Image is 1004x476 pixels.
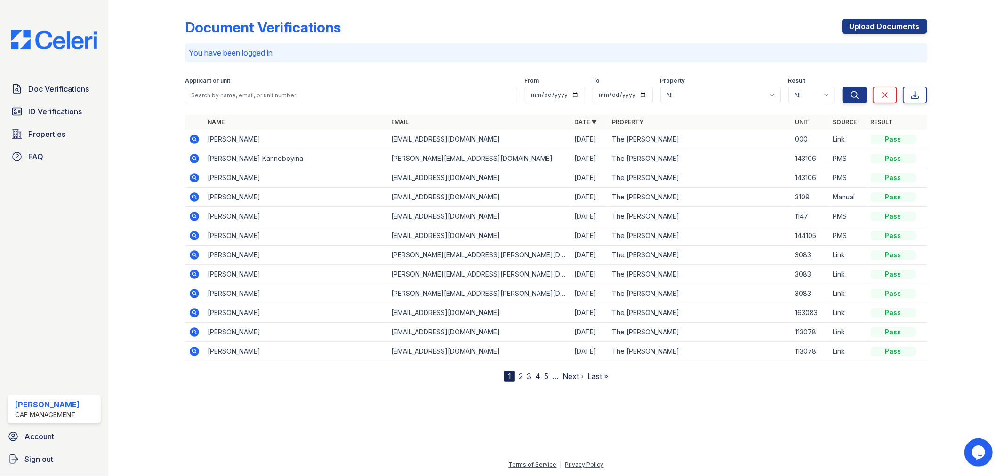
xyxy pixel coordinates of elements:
a: 4 [535,372,540,381]
span: Doc Verifications [28,83,89,95]
td: [DATE] [570,168,608,188]
td: [PERSON_NAME] [204,323,387,342]
td: The [PERSON_NAME] [608,168,791,188]
a: FAQ [8,147,101,166]
td: [EMAIL_ADDRESS][DOMAIN_NAME] [387,303,570,323]
div: Pass [871,250,916,260]
td: [PERSON_NAME][EMAIL_ADDRESS][PERSON_NAME][DOMAIN_NAME] [387,265,570,284]
div: Pass [871,154,916,163]
div: | [560,461,562,468]
td: Link [829,303,867,323]
td: 144105 [792,226,829,246]
td: [PERSON_NAME] [204,130,387,149]
td: The [PERSON_NAME] [608,149,791,168]
td: [PERSON_NAME] [204,246,387,265]
td: 3083 [792,246,829,265]
td: 3083 [792,284,829,303]
a: Date ▼ [574,119,597,126]
label: Applicant or unit [185,77,230,85]
td: [DATE] [570,342,608,361]
a: Properties [8,125,101,143]
td: [EMAIL_ADDRESS][DOMAIN_NAME] [387,168,570,188]
a: Property [612,119,643,126]
td: [DATE] [570,207,608,226]
td: The [PERSON_NAME] [608,207,791,226]
td: The [PERSON_NAME] [608,226,791,246]
span: Properties [28,128,65,140]
a: Email [391,119,409,126]
a: Name [208,119,225,126]
td: The [PERSON_NAME] [608,246,791,265]
td: [PERSON_NAME] [204,188,387,207]
label: Result [788,77,806,85]
span: Sign out [24,453,53,465]
td: [DATE] [570,226,608,246]
td: 1147 [792,207,829,226]
a: Privacy Policy [565,461,604,468]
td: PMS [829,149,867,168]
div: Pass [871,192,916,202]
td: Link [829,265,867,284]
td: [PERSON_NAME] [204,342,387,361]
td: [DATE] [570,323,608,342]
td: [DATE] [570,149,608,168]
div: CAF Management [15,410,80,420]
a: Result [871,119,893,126]
td: The [PERSON_NAME] [608,130,791,149]
td: [EMAIL_ADDRESS][DOMAIN_NAME] [387,207,570,226]
td: Link [829,246,867,265]
td: [PERSON_NAME] [204,226,387,246]
label: To [593,77,600,85]
td: [DATE] [570,130,608,149]
td: The [PERSON_NAME] [608,284,791,303]
input: Search by name, email, or unit number [185,87,517,103]
td: [PERSON_NAME] [204,265,387,284]
td: [EMAIL_ADDRESS][DOMAIN_NAME] [387,130,570,149]
a: Sign out [4,450,104,468]
a: ID Verifications [8,102,101,121]
div: Pass [871,327,916,337]
div: Pass [871,135,916,144]
td: Link [829,323,867,342]
a: Source [833,119,857,126]
td: The [PERSON_NAME] [608,188,791,207]
td: [EMAIL_ADDRESS][DOMAIN_NAME] [387,342,570,361]
span: … [552,371,559,382]
td: [DATE] [570,265,608,284]
td: [PERSON_NAME][EMAIL_ADDRESS][PERSON_NAME][DOMAIN_NAME] [387,284,570,303]
div: [PERSON_NAME] [15,399,80,410]
div: Pass [871,212,916,221]
td: The [PERSON_NAME] [608,265,791,284]
div: Pass [871,270,916,279]
td: [DATE] [570,246,608,265]
div: Pass [871,173,916,182]
td: [DATE] [570,188,608,207]
td: [PERSON_NAME] [204,168,387,188]
td: PMS [829,207,867,226]
td: 143106 [792,168,829,188]
a: Upload Documents [842,19,927,34]
td: [EMAIL_ADDRESS][DOMAIN_NAME] [387,188,570,207]
div: Pass [871,289,916,298]
td: 163083 [792,303,829,323]
iframe: chat widget [964,438,995,467]
div: Pass [871,347,916,356]
td: 000 [792,130,829,149]
label: Property [660,77,685,85]
td: 143106 [792,149,829,168]
td: [PERSON_NAME] Kanneboyina [204,149,387,168]
td: The [PERSON_NAME] [608,323,791,342]
td: [PERSON_NAME] [204,207,387,226]
td: [EMAIL_ADDRESS][DOMAIN_NAME] [387,226,570,246]
a: Unit [795,119,810,126]
div: Pass [871,231,916,240]
p: You have been logged in [189,47,923,58]
td: PMS [829,168,867,188]
td: [EMAIL_ADDRESS][DOMAIN_NAME] [387,323,570,342]
td: Link [829,342,867,361]
td: [PERSON_NAME][EMAIL_ADDRESS][DOMAIN_NAME] [387,149,570,168]
span: FAQ [28,151,43,162]
a: Account [4,427,104,446]
td: [PERSON_NAME] [204,303,387,323]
